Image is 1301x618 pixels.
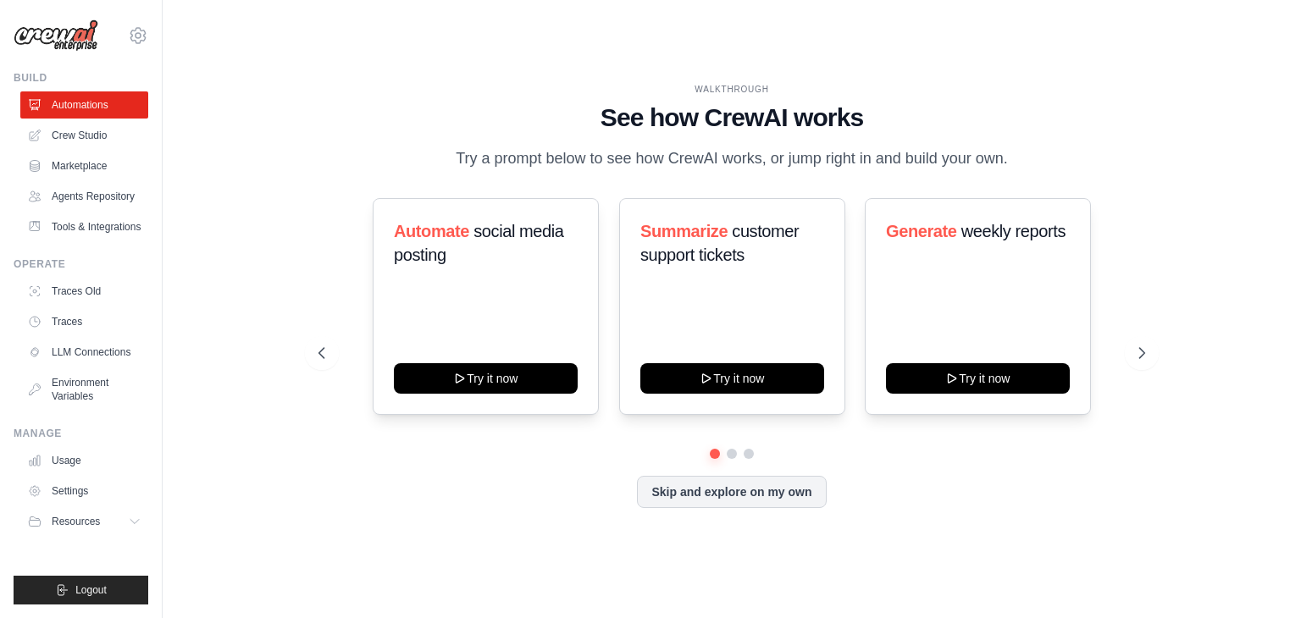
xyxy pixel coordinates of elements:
button: Try it now [886,363,1070,394]
span: Automate [394,222,469,240]
span: weekly reports [961,222,1066,240]
a: Marketplace [20,152,148,179]
a: Traces [20,308,148,335]
div: Operate [14,257,148,271]
span: Summarize [640,222,728,240]
button: Try it now [640,363,824,394]
div: Build [14,71,148,85]
button: Skip and explore on my own [637,476,826,508]
img: Logo [14,19,98,52]
a: Tools & Integrations [20,213,148,240]
a: Traces Old [20,278,148,305]
button: Resources [20,508,148,535]
a: Crew Studio [20,122,148,149]
button: Try it now [394,363,578,394]
a: Automations [20,91,148,119]
p: Try a prompt below to see how CrewAI works, or jump right in and build your own. [447,146,1016,171]
a: Agents Repository [20,183,148,210]
button: Logout [14,576,148,604]
span: Logout [75,583,107,597]
a: Environment Variables [20,369,148,410]
span: Resources [52,515,100,528]
span: social media posting [394,222,564,264]
div: Manage [14,427,148,440]
a: Usage [20,447,148,474]
a: LLM Connections [20,339,148,366]
span: Generate [886,222,957,240]
span: customer support tickets [640,222,799,264]
div: WALKTHROUGH [318,83,1145,96]
a: Settings [20,477,148,505]
h1: See how CrewAI works [318,102,1145,133]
